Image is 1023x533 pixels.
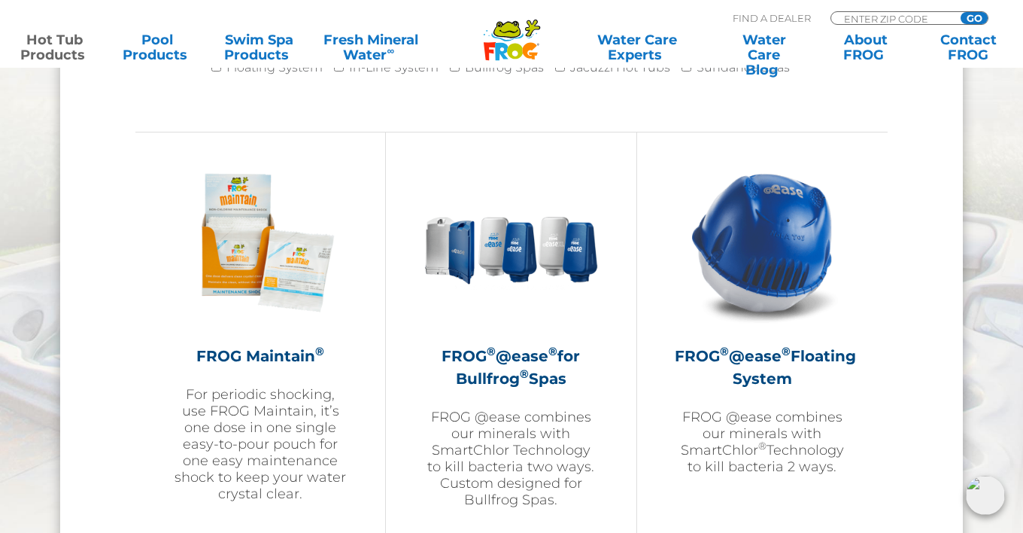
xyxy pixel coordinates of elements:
[117,32,197,62] a: PoolProducts
[733,11,811,25] p: Find A Dealer
[548,344,557,358] sup: ®
[675,155,849,330] img: hot-tub-product-atease-system-300x300.png
[724,32,804,62] a: Water CareBlog
[387,44,394,56] sup: ∞
[423,155,598,330] img: bullfrog-product-hero-300x300.png
[961,12,988,24] input: GO
[15,32,95,62] a: Hot TubProducts
[315,344,324,358] sup: ®
[720,344,729,358] sup: ®
[173,345,348,367] h2: FROG Maintain
[966,476,1005,515] img: openIcon
[675,409,850,475] p: FROG @ease combines our minerals with SmartChlor Technology to kill bacteria 2 ways.
[173,386,348,502] p: For periodic shocking, use FROG Maintain, it’s one dose in one single easy-to-pour pouch for one ...
[423,409,598,508] p: FROG @ease combines our minerals with SmartChlor Technology to kill bacteria two ways. Custom des...
[928,32,1008,62] a: ContactFROG
[782,344,791,358] sup: ®
[572,32,702,62] a: Water CareExperts
[827,32,906,62] a: AboutFROG
[487,344,496,358] sup: ®
[321,32,420,62] a: Fresh MineralWater∞
[758,440,766,452] sup: ®
[675,345,850,390] h2: FROG @ease Floating System
[842,12,944,25] input: Zip Code Form
[173,155,348,330] img: Frog_Maintain_Hero-2-v2-300x300.png
[520,367,529,381] sup: ®
[220,32,299,62] a: Swim SpaProducts
[423,345,598,390] h2: FROG @ease for Bullfrog Spas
